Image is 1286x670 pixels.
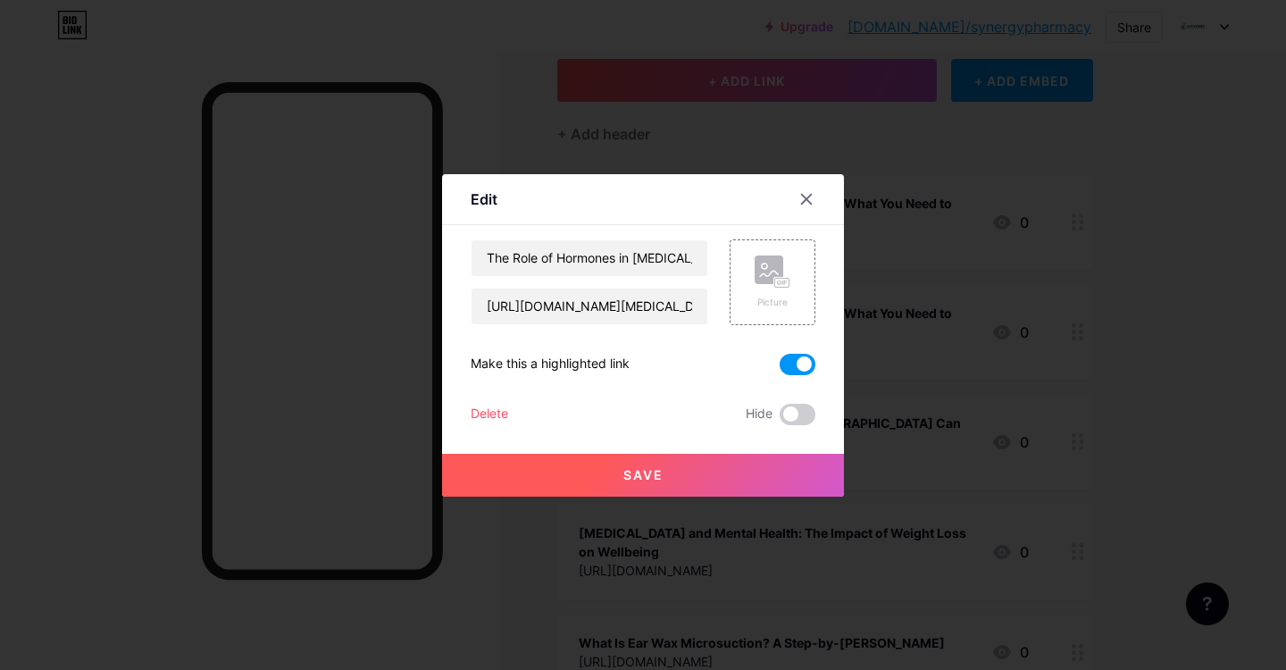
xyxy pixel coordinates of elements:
input: URL [472,289,707,324]
span: Save [623,467,664,482]
div: Make this a highlighted link [471,354,630,375]
span: Hide [746,404,772,425]
button: Save [442,454,844,497]
div: Picture [755,296,790,309]
div: Edit [471,188,497,210]
input: Title [472,240,707,276]
div: Delete [471,404,508,425]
